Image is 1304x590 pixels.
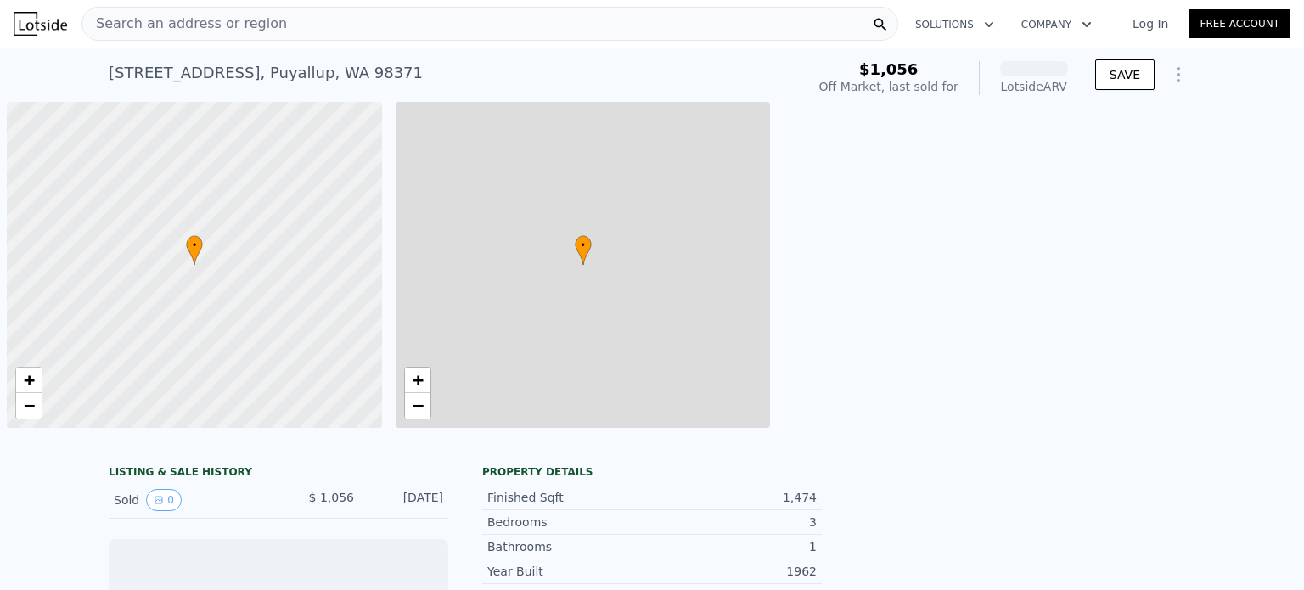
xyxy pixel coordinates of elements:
[24,395,35,416] span: −
[186,235,203,265] div: •
[859,60,918,78] span: $1,056
[412,395,423,416] span: −
[487,538,652,555] div: Bathrooms
[24,369,35,391] span: +
[146,489,182,511] button: View historical data
[487,489,652,506] div: Finished Sqft
[186,238,203,253] span: •
[16,393,42,419] a: Zoom out
[487,514,652,531] div: Bedrooms
[14,12,67,36] img: Lotside
[1095,59,1155,90] button: SAVE
[1112,15,1189,32] a: Log In
[575,235,592,265] div: •
[368,489,443,511] div: [DATE]
[1000,78,1068,95] div: Lotside ARV
[902,9,1008,40] button: Solutions
[109,465,448,482] div: LISTING & SALE HISTORY
[412,369,423,391] span: +
[652,489,817,506] div: 1,474
[482,465,822,479] div: Property details
[309,491,354,504] span: $ 1,056
[819,78,958,95] div: Off Market, last sold for
[1161,58,1195,92] button: Show Options
[652,563,817,580] div: 1962
[82,14,287,34] span: Search an address or region
[652,538,817,555] div: 1
[1008,9,1105,40] button: Company
[109,61,423,85] div: [STREET_ADDRESS] , Puyallup , WA 98371
[575,238,592,253] span: •
[652,514,817,531] div: 3
[487,563,652,580] div: Year Built
[405,368,430,393] a: Zoom in
[1189,9,1290,38] a: Free Account
[16,368,42,393] a: Zoom in
[405,393,430,419] a: Zoom out
[114,489,265,511] div: Sold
